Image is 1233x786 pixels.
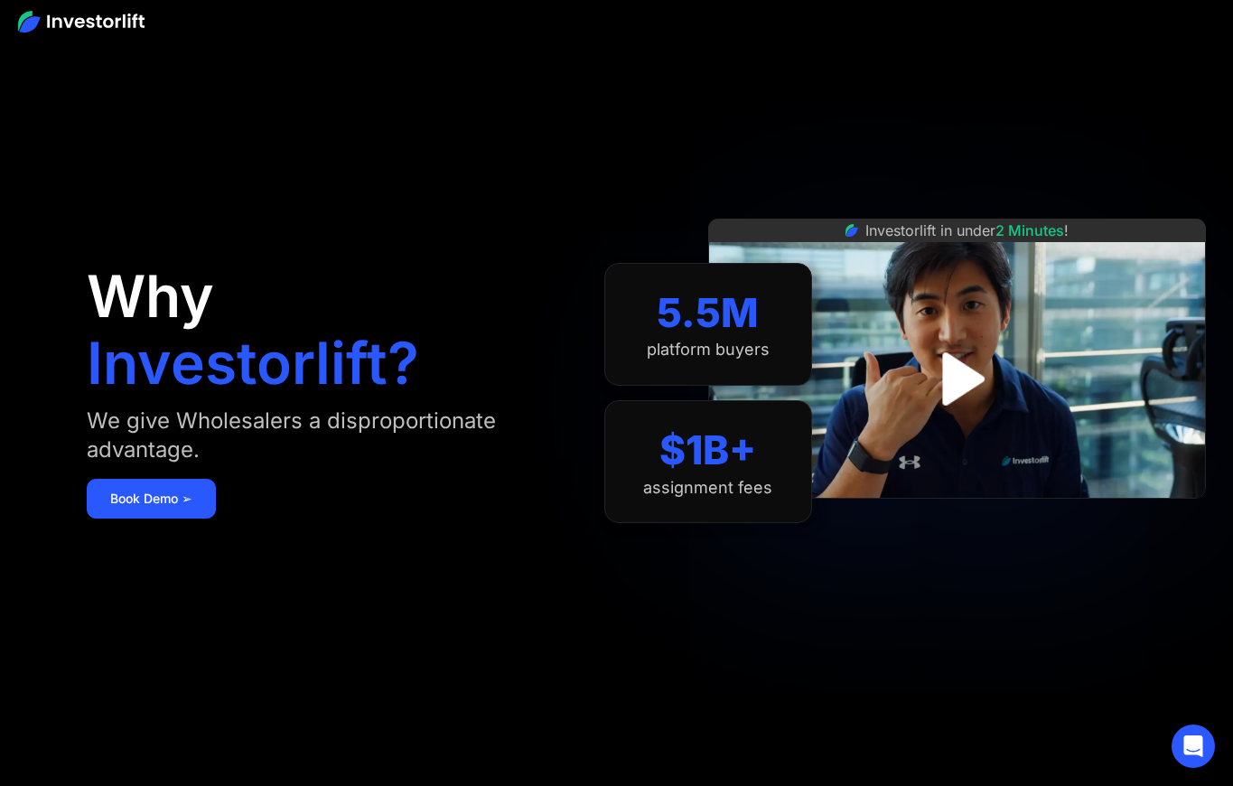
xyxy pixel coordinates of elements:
div: $1B+ [659,426,756,474]
iframe: Customer reviews powered by Trustpilot [821,508,1092,529]
span: 2 Minutes [995,221,1064,239]
a: Book Demo ➢ [87,479,216,519]
div: platform buyers [647,340,770,360]
h1: Why [87,267,214,325]
div: assignment fees [643,478,772,498]
div: Investorlift in under ! [865,220,1069,241]
a: open lightbox [917,339,997,419]
div: Open Intercom Messenger [1172,725,1215,768]
div: We give Wholesalers a disproportionate advantage. [87,407,568,464]
h1: Investorlift? [87,334,419,392]
div: 5.5M [657,289,759,337]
